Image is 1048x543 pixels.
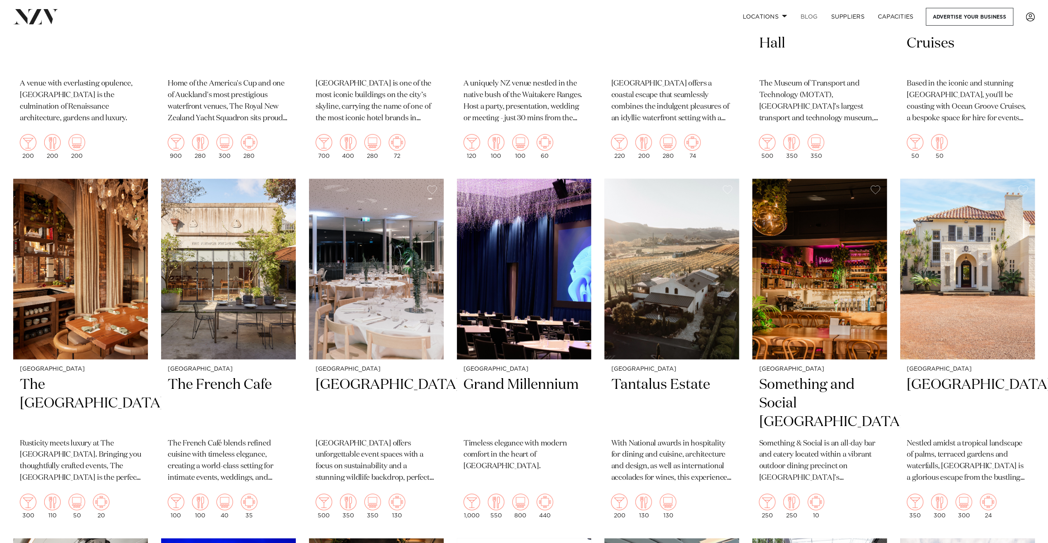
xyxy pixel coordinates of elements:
img: meeting.png [980,494,996,510]
div: 350 [808,134,824,159]
img: dining.png [931,494,948,510]
h2: [GEOGRAPHIC_DATA] [611,16,732,72]
div: 220 [611,134,627,159]
img: cocktail.png [907,134,923,151]
div: 130 [389,494,405,519]
div: 100 [488,134,504,159]
div: 200 [44,134,61,159]
div: 200 [635,134,652,159]
img: dining.png [192,134,209,151]
img: theatre.png [216,494,233,510]
img: meeting.png [808,494,824,510]
div: 500 [759,134,775,159]
img: theatre.png [660,494,676,510]
p: [GEOGRAPHIC_DATA] offers unforgettable event spaces with a focus on sustainability and a stunning... [316,438,437,484]
p: The Museum of Transport and Technology (MOTAT), [GEOGRAPHIC_DATA]’s largest transport and technol... [759,78,880,124]
div: 550 [488,494,504,519]
img: cocktail.png [316,494,332,510]
img: dining.png [44,494,61,510]
h2: Something and Social [GEOGRAPHIC_DATA] [759,376,880,431]
div: 400 [340,134,356,159]
div: 250 [759,494,775,519]
div: 800 [512,494,529,519]
a: Capacities [871,8,920,26]
small: [GEOGRAPHIC_DATA] [759,366,880,372]
small: [GEOGRAPHIC_DATA] [611,366,732,372]
img: dining.png [340,134,356,151]
div: 50 [931,134,948,159]
div: 300 [216,134,233,159]
div: 20 [93,494,109,519]
div: 200 [611,494,627,519]
a: Advertise your business [926,8,1013,26]
div: 440 [537,494,553,519]
img: theatre.png [660,134,676,151]
img: dining.png [931,134,948,151]
div: 100 [192,494,209,519]
img: dining.png [635,494,652,510]
img: theatre.png [512,494,529,510]
div: 100 [168,494,184,519]
a: SUPPLIERS [824,8,871,26]
img: meeting.png [537,134,553,151]
div: 300 [931,494,948,519]
div: 900 [168,134,184,159]
p: Home of the America's Cup and one of Auckland's most prestigious waterfront venues, The Royal New... [168,78,289,124]
small: [GEOGRAPHIC_DATA] [907,366,1028,372]
h2: Ocean Groove Cruises [907,16,1028,72]
div: 200 [20,134,36,159]
p: Based in the iconic and stunning [GEOGRAPHIC_DATA], you'll be coasting with Ocean Groove Cruises,... [907,78,1028,124]
h2: [GEOGRAPHIC_DATA] [316,16,437,72]
div: 120 [463,134,480,159]
img: meeting.png [684,134,701,151]
h2: The [GEOGRAPHIC_DATA] [20,376,141,431]
img: theatre.png [955,494,972,510]
div: 280 [364,134,381,159]
a: [GEOGRAPHIC_DATA] Grand Millennium Timeless elegance with modern comfort in the heart of [GEOGRAP... [457,179,592,525]
small: [GEOGRAPHIC_DATA] [316,366,437,372]
img: cocktail.png [907,494,923,510]
div: 350 [907,494,923,519]
div: 280 [241,134,257,159]
div: 250 [783,494,800,519]
div: 50 [907,134,923,159]
div: 72 [389,134,405,159]
div: 300 [955,494,972,519]
img: cocktail.png [611,134,627,151]
img: theatre.png [808,134,824,151]
img: theatre.png [69,494,85,510]
div: 24 [980,494,996,519]
small: [GEOGRAPHIC_DATA] [463,366,585,372]
div: 130 [635,494,652,519]
p: A venue with everlasting opulence, [GEOGRAPHIC_DATA] is the culmination of Renaissance architectu... [20,78,141,124]
div: 700 [316,134,332,159]
h2: [GEOGRAPHIC_DATA] [316,376,437,431]
div: 350 [364,494,381,519]
div: 200 [69,134,85,159]
img: dining.png [192,494,209,510]
small: [GEOGRAPHIC_DATA] [168,366,289,372]
img: meeting.png [537,494,553,510]
img: cocktail.png [611,494,627,510]
img: dining.png [635,134,652,151]
img: cocktail.png [168,134,184,151]
p: Something & Social is an all-day bar and eatery located within a vibrant outdoor dining precinct ... [759,438,880,484]
h2: RNZYS [168,16,289,72]
h2: [GEOGRAPHIC_DATA] [463,16,585,72]
h2: Grand Millennium [463,376,585,431]
div: 350 [340,494,356,519]
img: meeting.png [241,494,257,510]
div: 280 [660,134,676,159]
img: cocktail.png [168,494,184,510]
a: [GEOGRAPHIC_DATA] The [GEOGRAPHIC_DATA] Rusticity meets luxury at The [GEOGRAPHIC_DATA]. Bringing... [13,179,148,525]
img: meeting.png [241,134,257,151]
img: dining.png [488,134,504,151]
div: 280 [192,134,209,159]
img: cocktail.png [316,134,332,151]
div: 35 [241,494,257,519]
img: dining.png [44,134,61,151]
a: BLOG [794,8,824,26]
p: [GEOGRAPHIC_DATA] is one of the most iconic buildings on the city’s skyline, carrying the name of... [316,78,437,124]
p: With National awards in hospitality for dining and cuisine, architecture and design, as well as i... [611,438,732,484]
div: 300 [20,494,36,519]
